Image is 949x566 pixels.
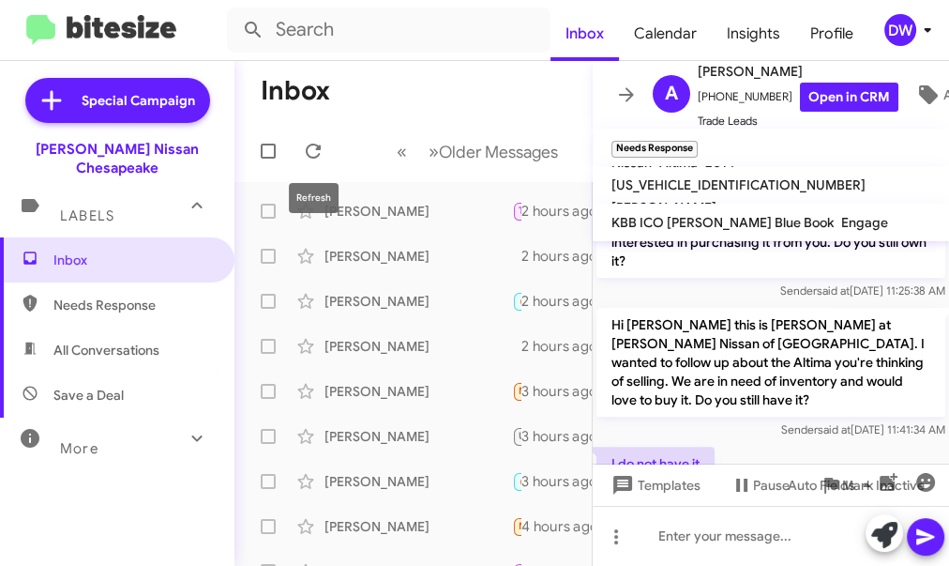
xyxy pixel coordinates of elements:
[596,308,945,417] p: Hi [PERSON_NAME] this is [PERSON_NAME] at [PERSON_NAME] Nissan of [GEOGRAPHIC_DATA]. I wanted to ...
[841,214,888,231] span: Engage
[324,427,512,446] div: [PERSON_NAME]
[512,380,521,402] div: I do not have it
[519,205,573,217] span: Try Pausing
[521,337,612,356] div: 2 hours ago
[324,202,512,221] div: [PERSON_NAME]
[611,214,834,231] span: KBB ICO [PERSON_NAME] Blue Book
[519,430,567,442] span: Unpaused
[261,76,330,106] h1: Inbox
[698,60,898,83] span: [PERSON_NAME]
[53,251,213,269] span: Inbox
[397,140,407,163] span: «
[712,7,795,61] a: Insights
[611,141,698,158] small: Needs Response
[698,112,898,130] span: Trade Leads
[593,468,716,502] button: Templates
[324,517,512,536] div: [PERSON_NAME]
[512,470,521,492] div: No thank you
[386,132,569,171] nav: Page navigation example
[519,475,550,487] span: 🔥 Hot
[324,472,512,491] div: [PERSON_NAME]
[53,341,159,359] span: All Conversations
[521,517,613,536] div: 4 hours ago
[698,83,898,112] span: [PHONE_NUMBER]
[439,142,558,162] span: Older Messages
[608,468,700,502] span: Templates
[788,468,878,502] span: Auto Fields
[665,79,678,109] span: A
[53,386,124,405] span: Save a Deal
[521,202,612,221] div: 2 hours ago
[385,132,418,171] button: Previous
[611,176,866,193] span: [US_VEHICLE_IDENTIFICATION_NUMBER]
[521,292,612,311] div: 2 hours ago
[289,183,339,213] div: Refresh
[324,292,512,311] div: [PERSON_NAME]
[884,14,916,46] div: DW
[512,247,521,266] div: Would you like to bring it in to see what it will be without the repairs ?
[227,8,550,53] input: Search
[512,515,521,537] div: Too late
[611,199,716,216] span: [PERSON_NAME]
[512,425,521,447] div: Now
[818,422,851,436] span: said at
[619,7,712,61] a: Calendar
[596,447,715,481] p: I do not have it
[773,468,893,502] button: Auto Fields
[512,337,521,356] div: No problem, thank you for letting us know.
[25,78,210,123] a: Special Campaign
[716,468,805,502] button: Pause
[519,520,598,532] span: Needs Response
[417,132,569,171] button: Next
[429,140,439,163] span: »
[519,385,598,397] span: Needs Response
[795,7,868,61] a: Profile
[60,440,98,457] span: More
[519,295,550,307] span: 🔥 Hot
[324,247,512,266] div: [PERSON_NAME]
[868,14,928,46] button: DW
[512,200,521,222] div: May I ask why ?
[512,290,521,312] div: Perfect we are open from 9am-7pm [DATE]
[550,7,619,61] a: Inbox
[324,382,512,401] div: [PERSON_NAME]
[82,91,195,110] span: Special Campaign
[521,247,612,266] div: 2 hours ago
[324,337,512,356] div: [PERSON_NAME]
[53,296,213,314] span: Needs Response
[60,207,114,224] span: Labels
[521,427,612,446] div: 3 hours ago
[781,422,945,436] span: Sender [DATE] 11:41:34 AM
[800,83,898,112] a: Open in CRM
[817,283,850,298] span: said at
[521,472,612,491] div: 3 hours ago
[521,382,612,401] div: 3 hours ago
[780,283,945,298] span: Sender [DATE] 11:25:38 AM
